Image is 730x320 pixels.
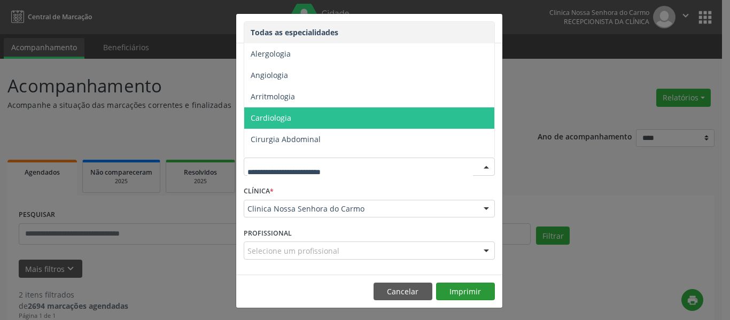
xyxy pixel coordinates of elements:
button: Imprimir [436,283,495,301]
label: PROFISSIONAL [244,225,292,241]
label: CLÍNICA [244,183,274,200]
span: Todas as especialidades [251,27,338,37]
span: Selecione um profissional [247,245,339,256]
span: Alergologia [251,49,291,59]
span: Arritmologia [251,91,295,102]
span: Clinica Nossa Senhora do Carmo [247,204,473,214]
button: Cancelar [374,283,432,301]
span: Cirurgia Abdominal [251,134,321,144]
span: Cardiologia [251,113,291,123]
span: Angiologia [251,70,288,80]
button: Close [481,14,502,40]
span: Cirurgia Bariatrica [251,155,316,166]
h5: Relatório de agendamentos [244,21,366,35]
